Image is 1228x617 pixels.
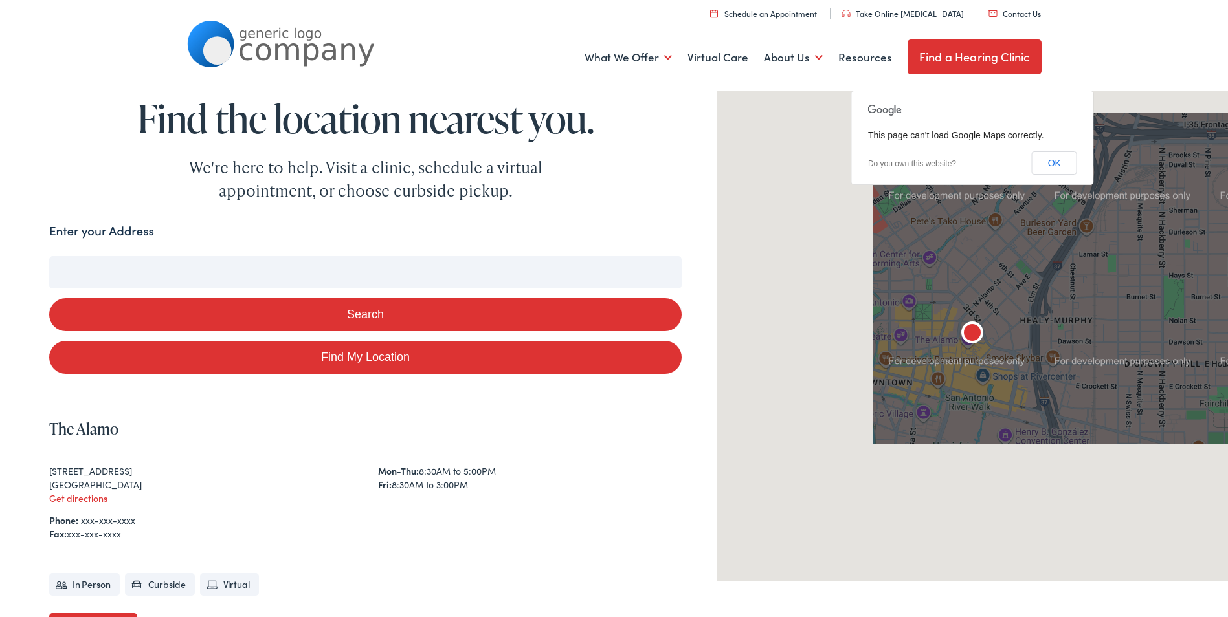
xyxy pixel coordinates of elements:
[908,39,1042,74] a: Find a Hearing Clinic
[81,514,135,526] a: xxx-xxx-xxxx
[585,34,672,81] a: What We Offer
[988,10,998,17] img: utility icon
[838,34,892,81] a: Resources
[49,527,67,540] strong: Fax:
[687,34,748,81] a: Virtual Care
[49,527,682,541] div: xxx-xxx-xxxx
[710,8,817,19] a: Schedule an Appointment
[49,256,682,288] input: Enter your address or zip code
[868,130,1044,140] span: This page can't load Google Maps correctly.
[49,464,353,478] div: [STREET_ADDRESS]
[200,573,259,596] li: Virtual
[49,97,682,140] h1: Find the location nearest you.
[49,298,682,331] button: Search
[49,514,78,526] strong: Phone:
[764,34,823,81] a: About Us
[842,8,964,19] a: Take Online [MEDICAL_DATA]
[1032,151,1077,175] button: OK
[49,478,353,492] div: [GEOGRAPHIC_DATA]
[710,9,718,17] img: utility icon
[378,464,419,477] strong: Mon-Thu:
[378,478,392,491] strong: Fri:
[159,156,573,202] div: We're here to help. Visit a clinic, schedule a virtual appointment, or choose curbside pickup.
[49,418,118,439] a: The Alamo
[49,222,154,241] label: Enter your Address
[49,492,107,504] a: Get directions
[378,464,682,492] div: 8:30AM to 5:00PM 8:30AM to 3:00PM
[49,341,682,374] a: Find My Location
[842,10,851,17] img: utility icon
[868,159,956,168] a: Do you own this website?
[49,573,120,596] li: In Person
[957,319,988,350] div: The Alamo
[125,573,195,596] li: Curbside
[988,8,1041,19] a: Contact Us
